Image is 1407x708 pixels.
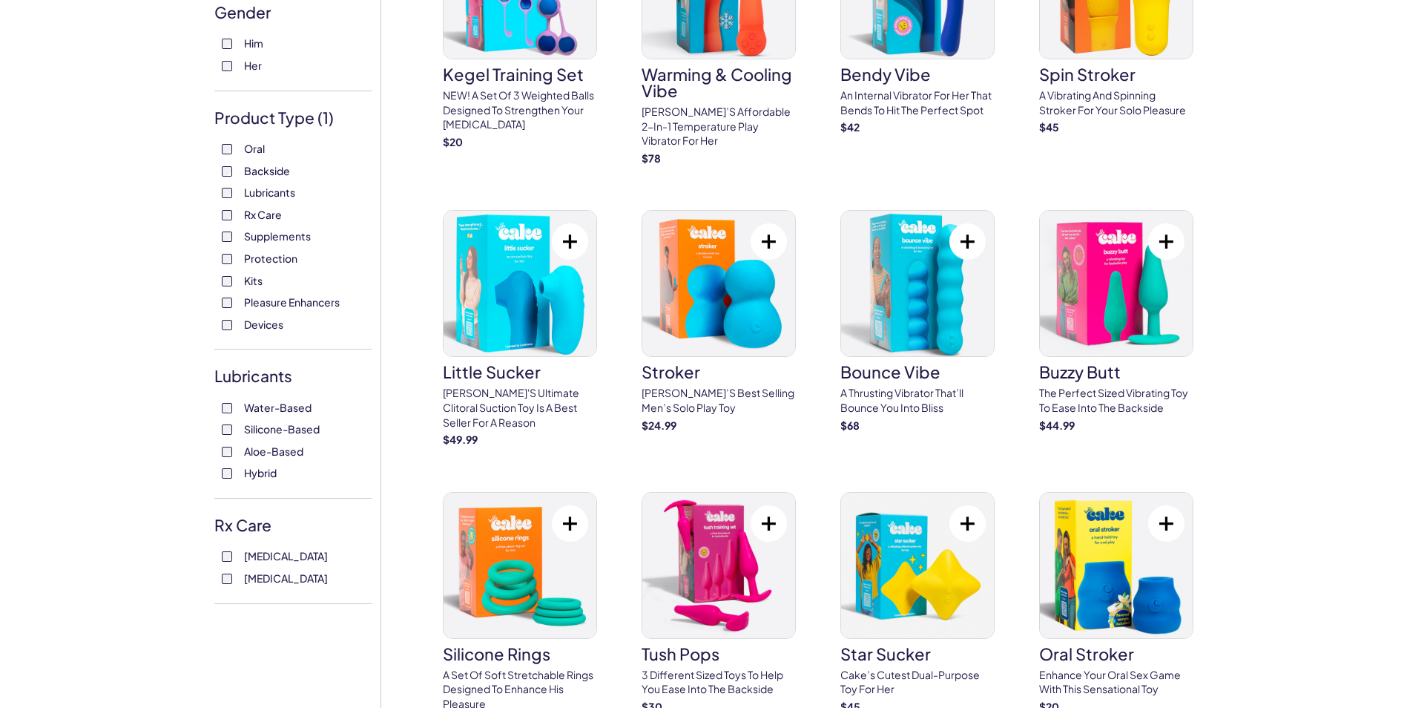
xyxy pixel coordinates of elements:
input: Silicone-Based [222,425,232,435]
input: Her [222,61,232,71]
span: Supplements [244,226,311,246]
input: [MEDICAL_DATA] [222,551,232,562]
h3: star sucker [840,646,995,662]
input: Backside [222,166,232,177]
strong: $ 45 [1039,120,1059,134]
img: tush pops [642,493,795,638]
p: [PERSON_NAME]'s ultimate clitoral suction toy is a best seller for a reason [443,386,597,430]
p: [PERSON_NAME]’s best selling men’s solo play toy [642,386,796,415]
p: A thrusting vibrator that’ll bounce you into bliss [840,386,995,415]
span: Rx Care [244,205,282,224]
strong: $ 78 [642,151,661,165]
p: [PERSON_NAME]’s affordable 2-in-1 temperature play vibrator for her [642,105,796,148]
span: Devices [244,315,283,334]
img: star sucker [841,493,994,638]
span: Oral [244,139,265,158]
span: [MEDICAL_DATA] [244,568,328,588]
h3: stroker [642,364,796,380]
span: [MEDICAL_DATA] [244,546,328,566]
input: Him [222,39,232,49]
p: A vibrating and spinning stroker for your solo pleasure [1039,88,1193,117]
img: buzzy butt [1040,211,1193,356]
a: buzzy buttbuzzy buttThe perfect sized vibrating toy to ease into the backside$44.99 [1039,210,1193,433]
strong: $ 42 [840,120,860,134]
img: oral stroker [1040,493,1193,638]
img: stroker [642,211,795,356]
h3: silicone rings [443,646,597,662]
h3: buzzy butt [1039,364,1193,380]
p: The perfect sized vibrating toy to ease into the backside [1039,386,1193,415]
input: Pleasure Enhancers [222,298,232,308]
input: Rx Care [222,210,232,220]
h3: Warming & Cooling Vibe [642,66,796,99]
input: Kits [222,276,232,286]
input: Water-Based [222,403,232,413]
img: silicone rings [444,493,596,638]
span: Backside [244,161,290,180]
p: Cake’s cutest dual-purpose toy for her [840,668,995,697]
input: Hybrid [222,468,232,479]
span: Water-Based [244,398,312,417]
span: Hybrid [244,463,277,482]
span: Kits [244,271,263,290]
a: strokerstroker[PERSON_NAME]’s best selling men’s solo play toy$24.99 [642,210,796,433]
span: Lubricants [244,183,295,202]
input: [MEDICAL_DATA] [222,574,232,584]
img: bounce vibe [841,211,994,356]
h3: bounce vibe [840,364,995,380]
input: Aloe-Based [222,447,232,457]
span: Pleasure Enhancers [244,292,340,312]
input: Lubricants [222,188,232,198]
a: little suckerlittle sucker[PERSON_NAME]'s ultimate clitoral suction toy is a best seller for a re... [443,210,597,447]
img: little sucker [444,211,596,356]
input: Oral [222,144,232,154]
input: Devices [222,320,232,330]
h3: Bendy Vibe [840,66,995,82]
strong: $ 44.99 [1039,419,1075,432]
span: Protection [244,249,297,268]
strong: $ 49.99 [443,433,478,446]
input: Protection [222,254,232,264]
h3: Kegel Training Set [443,66,597,82]
span: Him [244,33,263,53]
p: An internal vibrator for her that bends to hit the perfect spot [840,88,995,117]
h3: oral stroker [1039,646,1193,662]
p: Enhance your oral sex game with this sensational toy [1039,668,1193,697]
h3: little sucker [443,364,597,380]
a: bounce vibebounce vibeA thrusting vibrator that’ll bounce you into bliss$68 [840,210,995,433]
strong: $ 20 [443,135,463,148]
span: Aloe-Based [244,442,303,461]
span: Her [244,56,262,75]
h3: tush pops [642,646,796,662]
strong: $ 68 [840,419,860,432]
strong: $ 24.99 [642,419,676,432]
h3: spin stroker [1039,66,1193,82]
input: Supplements [222,232,232,242]
p: NEW! A set of 3 weighted balls designed to strengthen your [MEDICAL_DATA] [443,88,597,132]
span: Silicone-Based [244,419,320,439]
p: 3 different sized toys to help you ease into the backside [642,668,796,697]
